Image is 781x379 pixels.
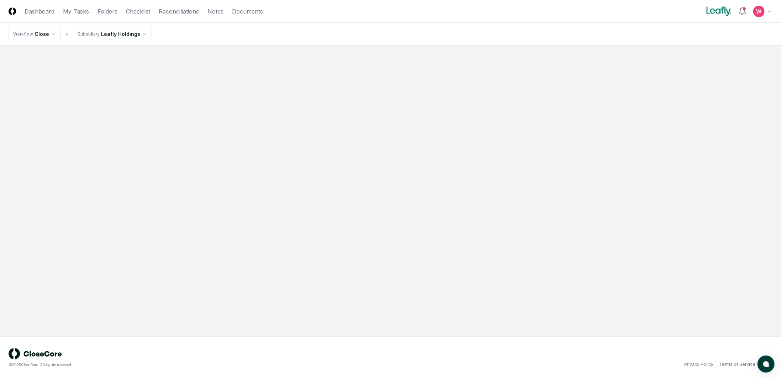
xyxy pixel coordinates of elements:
[9,7,16,15] img: Logo
[753,6,765,17] img: ACg8ocIceHSWyQfagGvDoxhDyw_3B2kX-HJcUhl_gb0t8GGG-Ydwuw=s96-c
[97,7,117,16] a: Folders
[9,362,391,368] div: © 2025 CloseCore. All rights reserved.
[126,7,150,16] a: Checklist
[232,7,263,16] a: Documents
[9,27,152,41] nav: breadcrumb
[9,348,62,359] img: logo
[719,361,755,368] a: Terms of Service
[705,6,733,17] img: Leafly logo
[13,31,33,37] div: Workflow
[78,31,100,37] div: Subsidiary
[758,356,775,373] button: atlas-launcher
[159,7,199,16] a: Reconciliations
[63,7,89,16] a: My Tasks
[25,7,54,16] a: Dashboard
[207,7,223,16] a: Notes
[684,361,713,368] a: Privacy Policy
